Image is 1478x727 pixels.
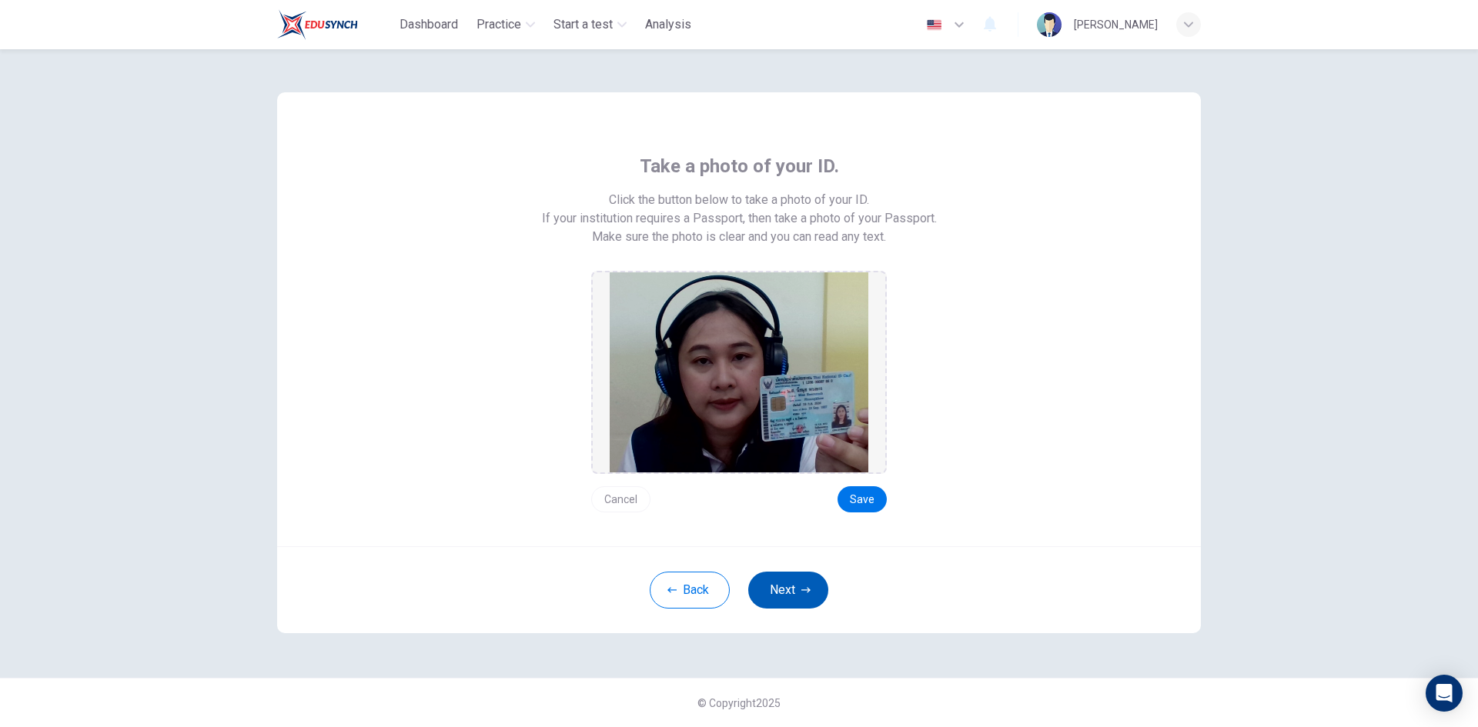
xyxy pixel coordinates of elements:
img: preview screemshot [610,272,868,472]
span: Take a photo of your ID. [640,154,839,178]
a: Train Test logo [277,9,393,40]
button: Save [838,486,887,512]
span: Analysis [645,15,691,34]
span: Practice [477,15,521,34]
button: Dashboard [393,11,464,38]
button: Practice [470,11,541,38]
div: [PERSON_NAME] [1074,15,1158,34]
img: Profile picture [1037,12,1062,37]
button: Cancel [591,486,650,512]
span: Dashboard [400,15,458,34]
img: Train Test logo [277,9,358,40]
button: Start a test [547,11,633,38]
img: en [925,19,944,31]
div: Open Intercom Messenger [1426,675,1463,712]
span: Click the button below to take a photo of your ID. If your institution requires a Passport, then ... [542,191,937,228]
span: © Copyright 2025 [697,697,781,709]
button: Next [748,572,828,609]
button: Analysis [639,11,697,38]
button: Back [650,572,730,609]
span: Make sure the photo is clear and you can read any text. [592,228,886,246]
span: Start a test [553,15,613,34]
